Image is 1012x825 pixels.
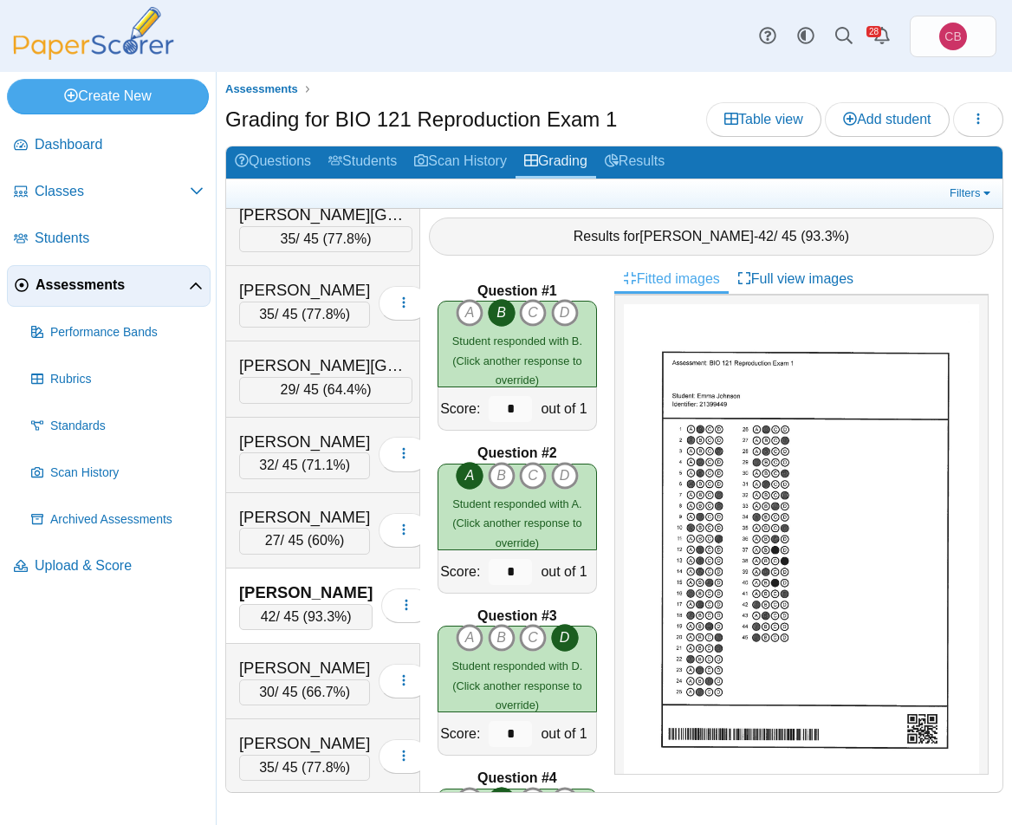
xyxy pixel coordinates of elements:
a: Alerts [863,17,901,55]
b: Question #1 [477,282,557,301]
div: Results for - / 45 ( ) [429,218,994,256]
span: Canisius Biology [944,30,961,42]
span: Upload & Score [35,556,204,575]
img: PaperScorer [7,7,180,60]
div: [PERSON_NAME] [239,657,370,679]
i: A [456,462,483,490]
div: [PERSON_NAME] [239,506,370,529]
a: Grading [516,146,596,179]
span: Archived Assessments [50,511,204,529]
span: 35 [259,760,275,775]
a: Assessments [221,79,302,101]
span: 93.3% [308,609,347,624]
span: Assessments [36,276,189,295]
span: Table view [724,112,803,127]
div: [PERSON_NAME][GEOGRAPHIC_DATA] [239,354,412,377]
span: 42 [261,609,276,624]
i: A [456,299,483,327]
a: Upload & Score [7,546,211,588]
i: C [519,624,547,652]
i: D [551,787,579,815]
div: [PERSON_NAME] [239,431,370,453]
a: Students [7,218,211,260]
span: Student responded with D. [451,659,582,672]
a: Create New [7,79,209,114]
span: [PERSON_NAME] [639,229,754,244]
a: PaperScorer [7,48,180,62]
span: Classes [35,182,190,201]
div: Score: [438,550,484,593]
div: Score: [438,712,484,755]
i: D [551,299,579,327]
span: Standards [50,418,204,435]
i: C [519,787,547,815]
span: Student responded with B. [452,335,582,348]
i: B [488,787,516,815]
b: Question #2 [477,444,557,463]
div: / 45 ( ) [239,302,370,328]
a: Rubrics [24,359,211,400]
span: Students [35,229,204,248]
a: Students [320,146,405,179]
a: Questions [226,146,320,179]
div: / 45 ( ) [239,452,370,478]
div: / 45 ( ) [239,528,370,554]
div: / 45 ( ) [239,377,412,403]
a: Assessments [7,265,211,307]
a: Archived Assessments [24,499,211,541]
i: D [551,462,579,490]
span: 35 [259,307,275,322]
span: 32 [259,458,275,472]
a: Full view images [729,264,862,294]
span: 30 [259,685,275,699]
span: 29 [281,382,296,397]
div: [PERSON_NAME][GEOGRAPHIC_DATA] [239,204,412,226]
i: A [456,787,483,815]
i: C [519,462,547,490]
a: Dashboard [7,125,211,166]
span: Performance Bands [50,324,204,341]
a: Table view [706,102,821,137]
span: Assessments [225,82,298,95]
img: 3174864_SEPTEMBER_29_2025T15_51_21_205000000.jpeg [624,304,980,807]
b: Question #4 [477,769,557,788]
span: 42 [758,229,774,244]
i: A [456,624,483,652]
a: Add student [825,102,949,137]
span: 60% [312,533,340,548]
i: C [519,299,547,327]
b: Question #3 [477,607,557,626]
a: Performance Bands [24,312,211,354]
span: Rubrics [50,371,204,388]
a: Results [596,146,673,179]
span: 35 [281,231,296,246]
a: Scan History [24,452,211,494]
span: 93.3% [805,229,844,244]
div: / 45 ( ) [239,679,370,705]
div: out of 1 [536,550,595,593]
div: [PERSON_NAME] [239,581,373,604]
a: Standards [24,406,211,447]
span: 66.7% [306,685,345,699]
span: 27 [265,533,281,548]
span: Canisius Biology [939,23,967,50]
span: 77.8% [306,760,345,775]
div: [PERSON_NAME] [239,732,370,755]
div: / 45 ( ) [239,604,373,630]
div: Score: [438,387,484,430]
i: B [488,299,516,327]
a: Fitted images [614,264,729,294]
span: Student responded with A. [452,497,581,510]
span: 64.4% [328,382,367,397]
span: 71.1% [306,458,345,472]
div: / 45 ( ) [239,226,412,252]
span: 77.8% [306,307,345,322]
span: Scan History [50,464,204,482]
h1: Grading for BIO 121 Reproduction Exam 1 [225,105,617,134]
small: (Click another response to override) [452,335,582,387]
span: 77.8% [328,231,367,246]
a: Filters [945,185,998,202]
a: Canisius Biology [910,16,996,57]
span: Add student [843,112,931,127]
i: B [488,624,516,652]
